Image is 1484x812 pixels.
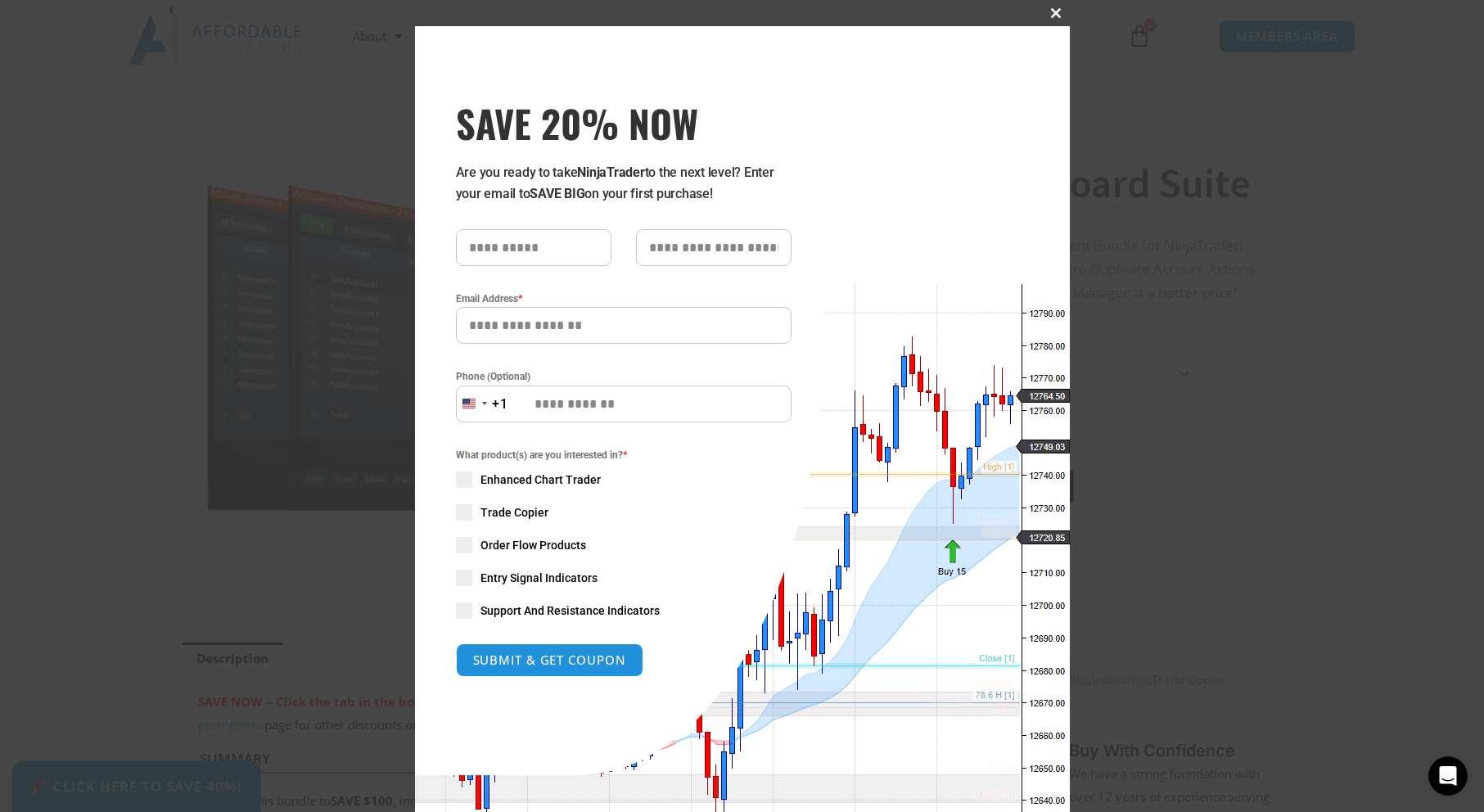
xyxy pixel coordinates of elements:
label: Enhanced Chart Trader [456,471,792,488]
label: Trade Copier [456,504,792,521]
span: Entry Signal Indicators [480,570,598,586]
label: Support And Resistance Indicators [456,602,792,619]
div: +1 [492,394,508,415]
button: SUBMIT & GET COUPON [456,643,643,677]
button: Selected country [456,386,508,422]
iframe: Intercom live chat [1428,756,1468,796]
span: Support And Resistance Indicators [480,602,660,619]
label: Entry Signal Indicators [456,570,792,586]
h3: SAVE 20% NOW [456,100,792,146]
label: Order Flow Products [456,537,792,553]
p: Are you ready to take to the next level? Enter your email to on your first purchase! [456,162,792,205]
span: Trade Copier [480,504,548,521]
span: Enhanced Chart Trader [480,471,601,488]
span: What product(s) are you interested in? [456,447,792,463]
label: Phone (Optional) [456,368,792,385]
label: Email Address [456,291,792,307]
span: Order Flow Products [480,537,586,553]
strong: NinjaTrader [577,165,644,180]
strong: SAVE BIG [530,186,584,201]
